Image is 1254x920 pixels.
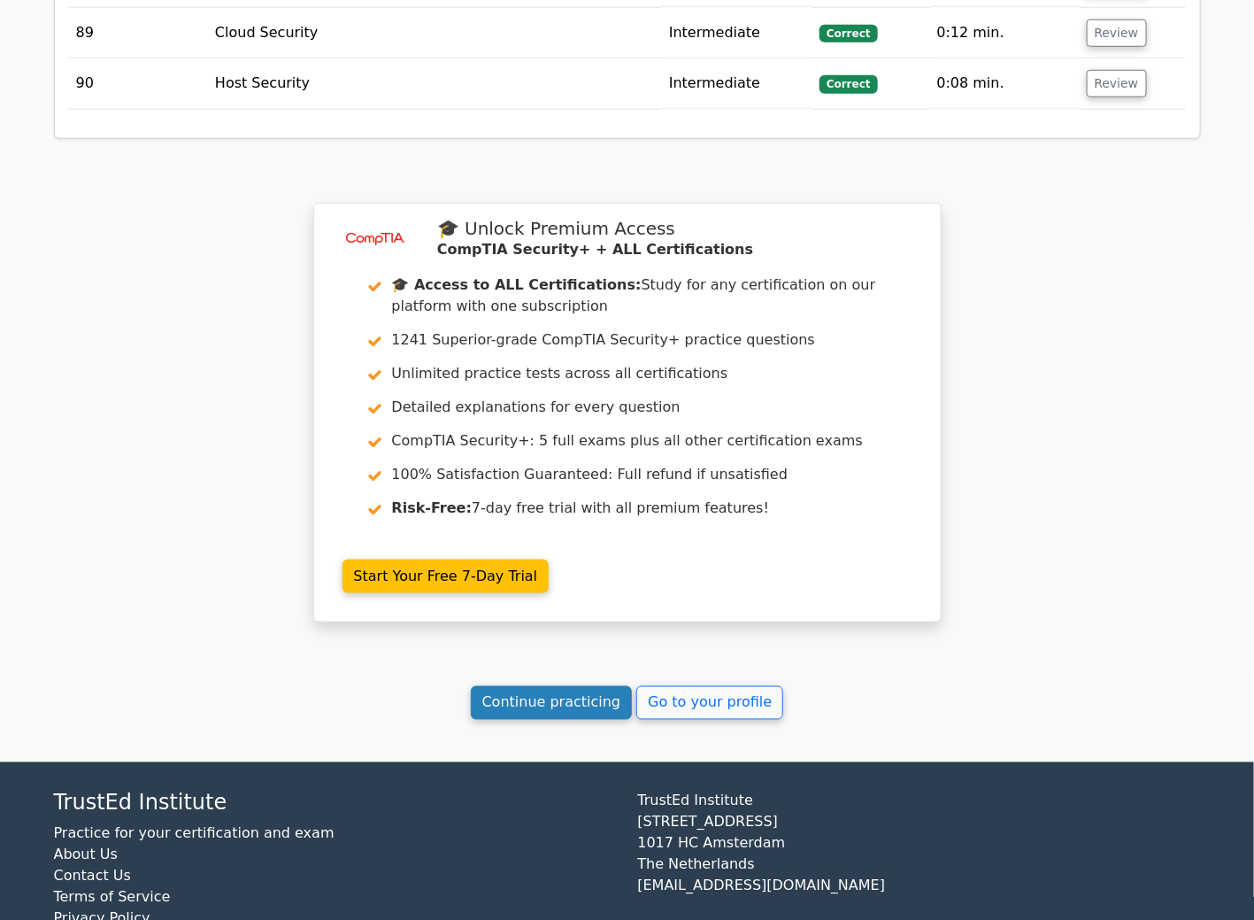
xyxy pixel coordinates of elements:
[1087,70,1147,97] button: Review
[662,58,812,109] td: Intermediate
[54,847,118,863] a: About Us
[69,58,208,109] td: 90
[930,58,1080,109] td: 0:08 min.
[54,825,335,842] a: Practice for your certification and exam
[54,868,131,885] a: Contact Us
[208,8,662,58] td: Cloud Security
[819,75,877,93] span: Correct
[54,791,617,816] h4: TrustEd Institute
[930,8,1080,58] td: 0:12 min.
[208,58,662,109] td: Host Security
[342,560,550,593] a: Start Your Free 7-Day Trial
[69,8,208,58] td: 89
[819,25,877,43] span: Correct
[1087,19,1147,47] button: Review
[636,686,783,720] a: Go to your profile
[54,889,171,906] a: Terms of Service
[662,8,812,58] td: Intermediate
[471,686,633,720] a: Continue practicing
